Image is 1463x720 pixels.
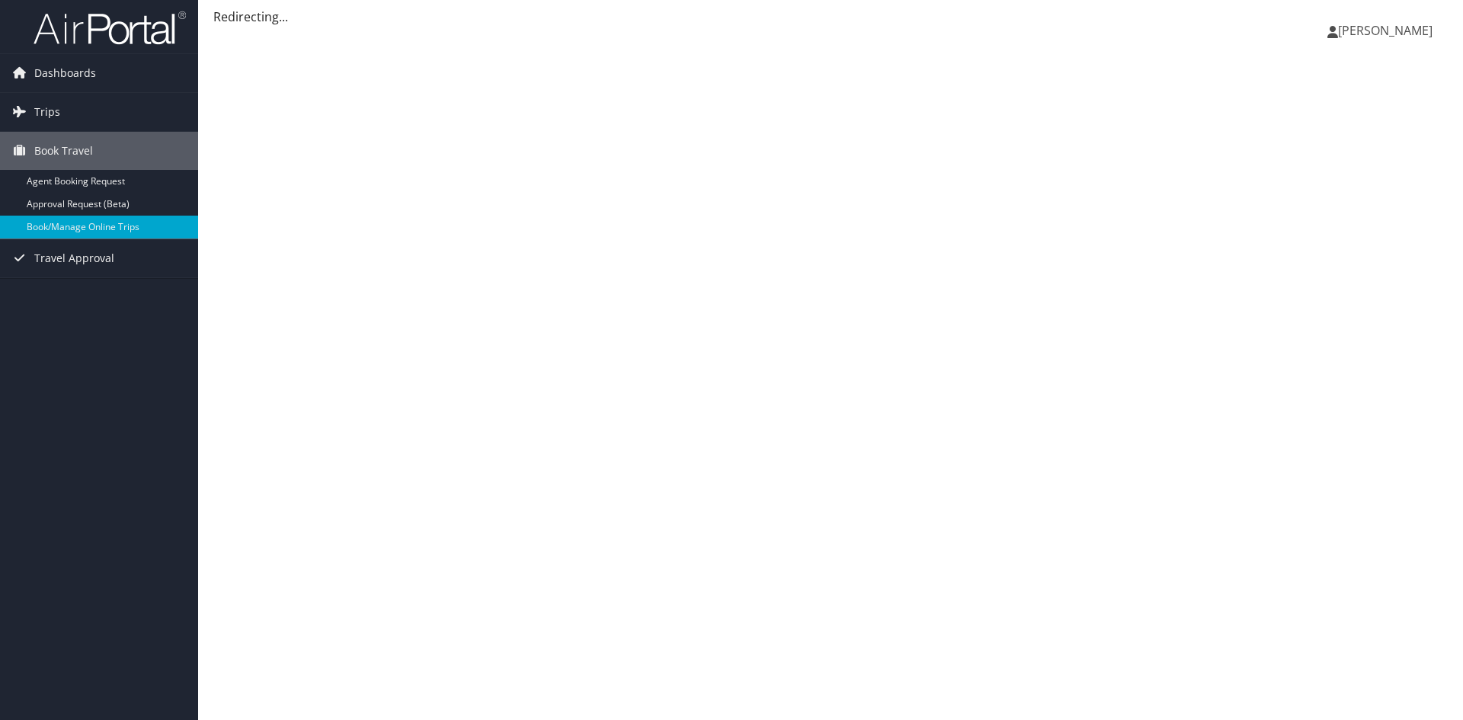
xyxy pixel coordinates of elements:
[1327,8,1448,53] a: [PERSON_NAME]
[34,239,114,277] span: Travel Approval
[34,132,93,170] span: Book Travel
[213,8,1448,26] div: Redirecting...
[34,10,186,46] img: airportal-logo.png
[34,54,96,92] span: Dashboards
[34,93,60,131] span: Trips
[1338,22,1433,39] span: [PERSON_NAME]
